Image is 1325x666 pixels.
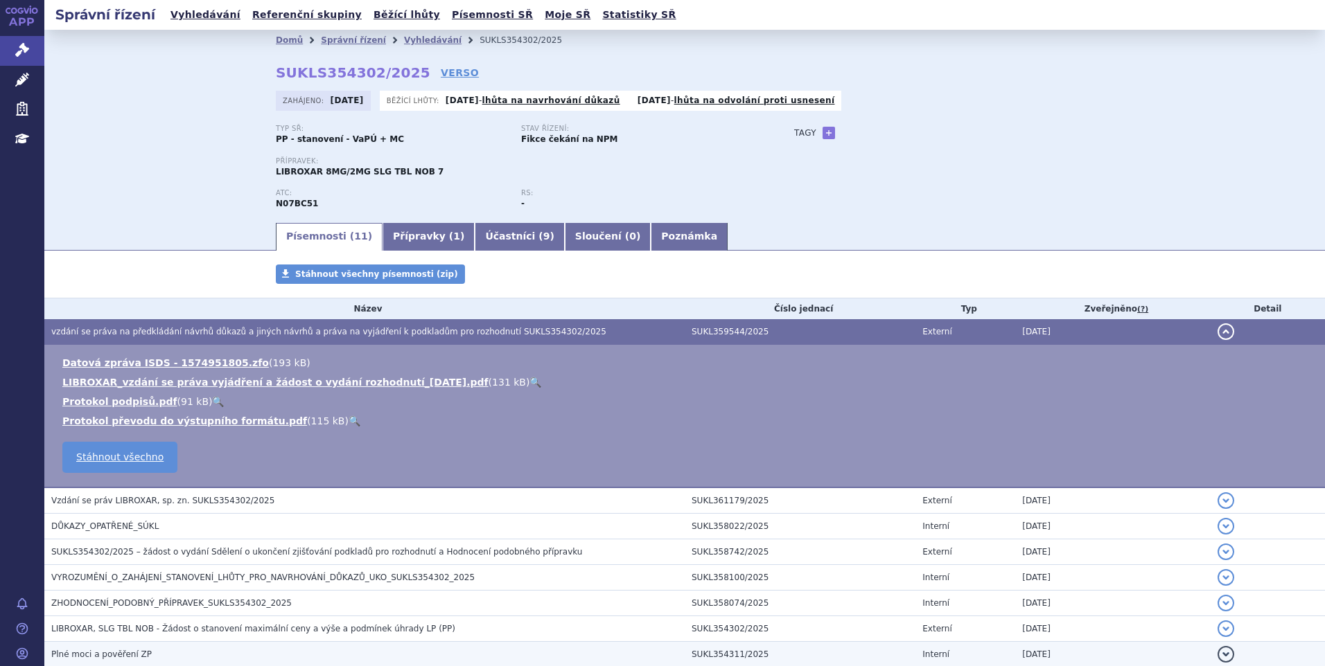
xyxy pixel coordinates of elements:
[1218,518,1234,534] button: detail
[922,598,949,608] span: Interní
[62,377,489,388] a: LIBROXAR_vzdání se práva vyjádření a žádost o vydání rozhodnutí_[DATE].pdf
[685,319,915,345] td: SUKL359544/2025
[1015,539,1210,565] td: [DATE]
[492,377,526,388] span: 131 kB
[529,377,541,388] a: 🔍
[1218,620,1234,637] button: detail
[794,125,816,141] h3: Tagy
[62,375,1311,389] li: ( )
[276,35,303,45] a: Domů
[521,199,525,208] strong: -
[922,649,949,659] span: Interní
[441,66,479,80] a: VERSO
[922,573,949,582] span: Interní
[1218,492,1234,509] button: detail
[475,223,564,251] a: Účastníci (9)
[446,96,479,105] strong: [DATE]
[685,487,915,514] td: SUKL361179/2025
[482,96,620,105] a: lhůta na navrhování důkazů
[1218,595,1234,611] button: detail
[276,189,507,197] p: ATC:
[685,616,915,642] td: SUKL354302/2025
[369,6,444,24] a: Běžící lhůty
[404,35,462,45] a: Vyhledávání
[51,598,292,608] span: ZHODNOCENÍ_PODOBNÝ_PŘÍPRAVEK_SUKLS354302_2025
[685,514,915,539] td: SUKL358022/2025
[453,231,460,242] span: 1
[383,223,475,251] a: Přípravky (1)
[51,624,455,633] span: LIBROXAR, SLG TBL NOB - Žádost o stanovení maximální ceny a výše a podmínek úhrady LP (PP)
[62,395,1311,408] li: ( )
[62,396,177,407] a: Protokol podpisů.pdf
[212,396,224,407] a: 🔍
[685,565,915,591] td: SUKL358100/2025
[1015,298,1210,319] th: Zveřejněno
[387,95,442,106] span: Běžící lhůty:
[276,167,444,177] span: LIBROXAR 8MG/2MG SLG TBL NOB 7
[543,231,550,242] span: 9
[181,396,209,407] span: 91 kB
[295,269,458,279] span: Stáhnout všechny písemnosti (zip)
[51,521,159,531] span: DŮKAZY_OPATŘENÉ_SÚKL
[915,298,1015,319] th: Typ
[62,356,1311,370] li: ( )
[1015,487,1210,514] td: [DATE]
[51,496,274,505] span: Vzdání se práv LIBROXAR, sp. zn. SUKLS354302/2025
[51,649,152,659] span: Plné moci a pověření ZP
[276,264,465,284] a: Stáhnout všechny písemnosti (zip)
[922,521,949,531] span: Interní
[1137,305,1148,314] abbr: (?)
[276,125,507,133] p: Typ SŘ:
[521,125,753,133] p: Stav řízení:
[62,442,177,473] a: Stáhnout všechno
[311,415,345,426] span: 115 kB
[541,6,595,24] a: Moje SŘ
[44,298,685,319] th: Název
[51,327,606,336] span: vzdání se práva na předkládání návrhů důkazů a jiných návrhů a práva na vyjádření k podkladům pro...
[1218,646,1234,663] button: detail
[521,189,753,197] p: RS:
[276,134,404,144] strong: PP - stanovení - VaPÚ + MC
[276,199,318,208] strong: BUPRENORFIN, KOMBINACE
[922,496,951,505] span: Externí
[922,624,951,633] span: Externí
[446,95,620,106] p: -
[480,30,580,51] li: SUKLS354302/2025
[565,223,651,251] a: Sloučení (0)
[272,357,306,368] span: 193 kB
[44,5,166,24] h2: Správní řízení
[62,415,307,426] a: Protokol převodu do výstupního formátu.pdf
[331,96,364,105] strong: [DATE]
[629,231,636,242] span: 0
[1218,323,1234,340] button: detail
[685,298,915,319] th: Číslo jednací
[922,327,951,336] span: Externí
[1015,616,1210,642] td: [DATE]
[1015,514,1210,539] td: [DATE]
[283,95,326,106] span: Zahájeno:
[922,547,951,557] span: Externí
[51,547,582,557] span: SUKLS354302/2025 – žádost o vydání Sdělení o ukončení zjišťování podkladů pro rozhodnutí a Hodnoc...
[321,35,386,45] a: Správní řízení
[248,6,366,24] a: Referenční skupiny
[349,415,360,426] a: 🔍
[448,6,537,24] a: Písemnosti SŘ
[276,223,383,251] a: Písemnosti (11)
[354,231,367,242] span: 11
[638,96,671,105] strong: [DATE]
[685,539,915,565] td: SUKL358742/2025
[276,64,430,81] strong: SUKLS354302/2025
[638,95,835,106] p: -
[276,157,766,165] p: Přípravek:
[823,127,835,139] a: +
[674,96,835,105] a: lhůta na odvolání proti usnesení
[1015,591,1210,616] td: [DATE]
[1218,543,1234,560] button: detail
[1015,565,1210,591] td: [DATE]
[166,6,245,24] a: Vyhledávání
[651,223,728,251] a: Poznámka
[62,357,269,368] a: Datová zpráva ISDS - 1574951805.zfo
[1015,319,1210,345] td: [DATE]
[51,573,475,582] span: VYROZUMĚNÍ_O_ZAHÁJENÍ_STANOVENÍ_LHŮTY_PRO_NAVRHOVÁNÍ_DŮKAZŮ_UKO_SUKLS354302_2025
[521,134,617,144] strong: Fikce čekání na NPM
